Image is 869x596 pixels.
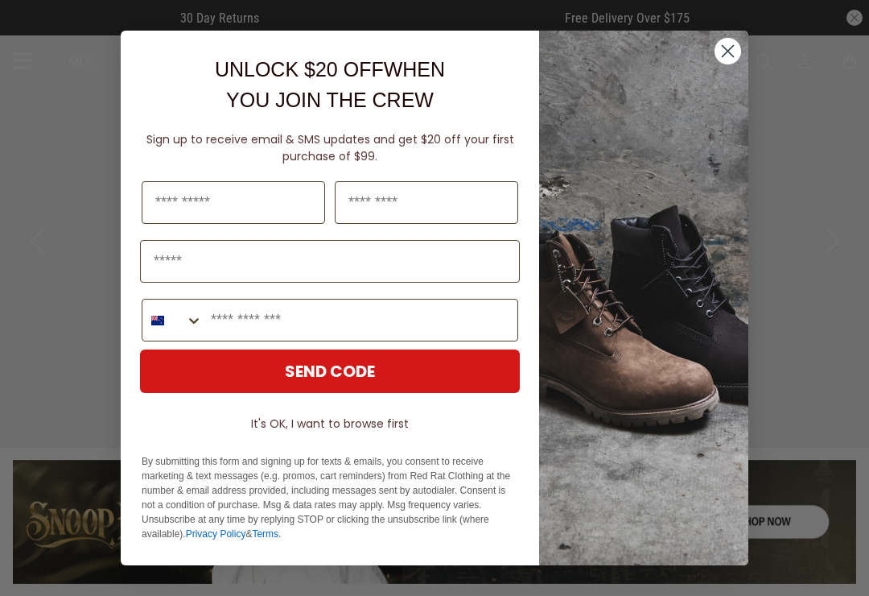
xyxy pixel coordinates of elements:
[140,350,520,393] button: SEND CODE
[384,58,445,81] span: WHEN
[215,58,384,81] span: UNLOCK $20 OFF
[142,454,518,541] p: By submitting this form and signing up for texts & emails, you consent to receive marketing & tex...
[140,240,520,283] input: Email
[539,31,748,565] img: f7662613-148e-4c88-9575-6c6b5b55a647.jpeg
[226,89,434,111] span: YOU JOIN THE CREW
[142,181,325,224] input: First Name
[252,528,278,540] a: Terms
[146,131,514,164] span: Sign up to receive email & SMS updates and get $20 off your first purchase of $99.
[714,37,742,65] button: Close dialog
[186,528,246,540] a: Privacy Policy
[142,300,203,341] button: Search Countries
[140,409,520,438] button: It's OK, I want to browse first
[151,314,164,327] img: New Zealand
